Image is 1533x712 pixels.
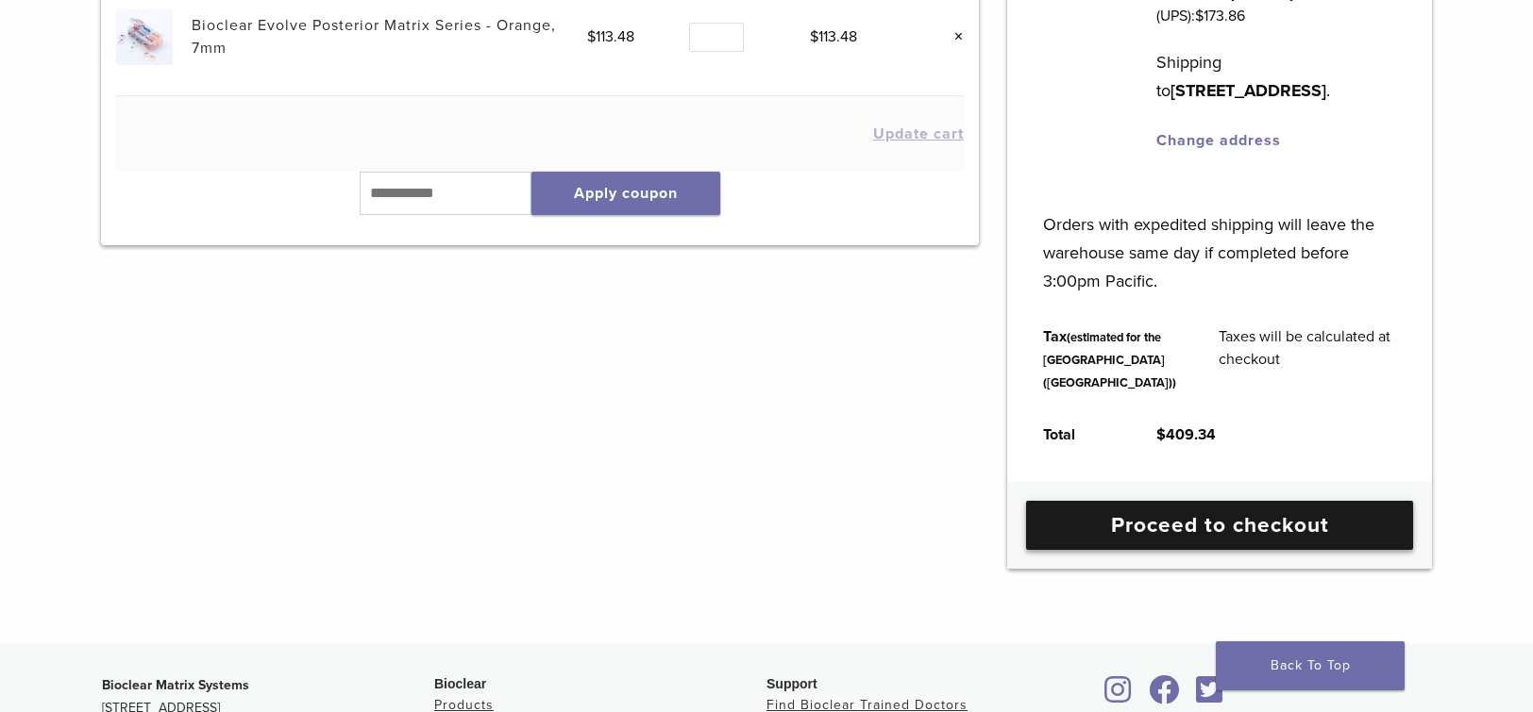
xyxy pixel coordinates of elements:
[102,677,249,693] strong: Bioclear Matrix Systems
[1189,687,1229,705] a: Bioclear
[1195,7,1204,25] span: $
[939,25,964,49] a: Remove this item
[1099,687,1138,705] a: Bioclear
[1171,80,1326,101] strong: [STREET_ADDRESS]
[434,676,486,691] span: Bioclear
[1021,310,1197,408] th: Tax
[766,676,817,691] span: Support
[1156,425,1166,444] span: $
[1026,501,1413,550] a: Proceed to checkout
[1021,408,1135,461] th: Total
[1197,310,1418,408] td: Taxes will be calculated at checkout
[1043,182,1397,295] p: Orders with expedited shipping will leave the warehouse same day if completed before 3:00pm Pacific.
[116,8,172,64] img: Bioclear Evolve Posterior Matrix Series - Orange, 7mm
[810,27,857,46] bdi: 113.48
[1142,687,1186,705] a: Bioclear
[531,172,720,215] button: Apply coupon
[873,126,964,141] button: Update cart
[587,27,634,46] bdi: 113.48
[1156,425,1216,444] bdi: 409.34
[587,27,596,46] span: $
[192,16,556,58] a: Bioclear Evolve Posterior Matrix Series - Orange, 7mm
[810,27,818,46] span: $
[1156,131,1281,150] a: Change address
[1043,330,1176,390] small: (estimated for the [GEOGRAPHIC_DATA] ([GEOGRAPHIC_DATA]))
[1156,48,1397,105] p: Shipping to .
[1216,641,1405,690] a: Back To Top
[1195,7,1245,25] bdi: 173.86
